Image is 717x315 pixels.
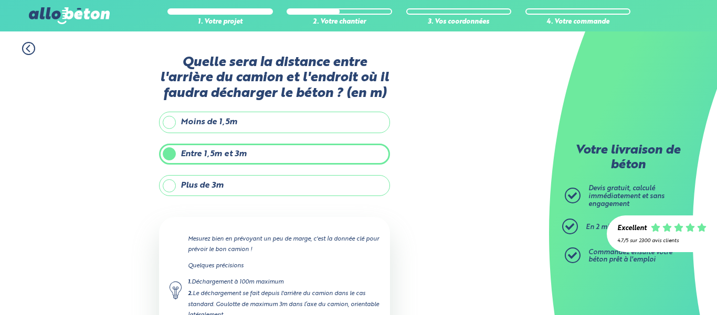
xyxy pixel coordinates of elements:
label: Quelle sera la distance entre l'arrière du camion et l'endroit où il faudra décharger le béton ? ... [159,55,390,101]
strong: 1. [188,279,192,285]
label: Moins de 1,5m [159,112,390,133]
label: Plus de 3m [159,175,390,196]
p: Quelques précisions [188,260,379,271]
div: 3. Vos coordonnées [406,18,511,26]
p: Mesurez bien en prévoyant un peu de marge, c'est la donnée clé pour prévoir le bon camion ! [188,234,379,255]
div: 4. Votre commande [525,18,630,26]
div: 2. Votre chantier [287,18,392,26]
img: allobéton [29,7,110,24]
div: Déchargement à 100m maximum [188,277,379,288]
div: 1. Votre projet [167,18,272,26]
iframe: Help widget launcher [624,274,705,303]
strong: 2. [188,291,193,297]
label: Entre 1,5m et 3m [159,144,390,165]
